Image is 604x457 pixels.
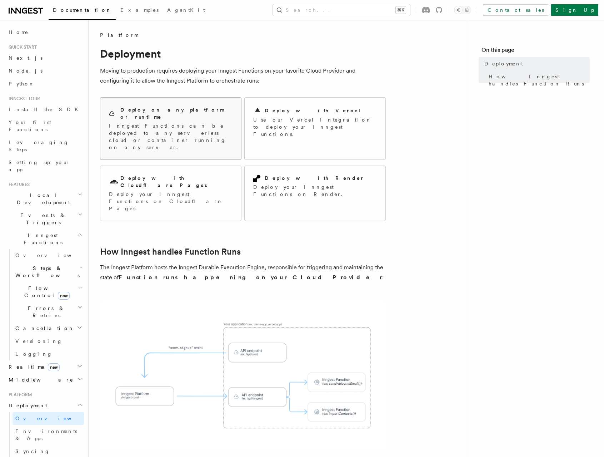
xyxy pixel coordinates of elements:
a: AgentKit [163,2,209,19]
span: Examples [120,7,159,13]
span: Inngest tour [6,96,40,102]
span: AgentKit [167,7,205,13]
button: Realtimenew [6,360,84,373]
a: Overview [13,412,84,425]
a: Setting up your app [6,156,84,176]
button: Cancellation [13,322,84,335]
span: Middleware [6,376,74,383]
span: Home [9,29,29,36]
a: Next.js [6,51,84,64]
p: Moving to production requires deploying your Inngest Functions on your favorite Cloud Provider an... [100,66,386,86]
a: Deployment [481,57,590,70]
a: Deploy with Cloudflare PagesDeploy your Inngest Functions on Cloudflare Pages. [100,166,241,221]
strong: Function runs happening on your Cloud Provider [119,274,382,281]
a: Home [6,26,84,39]
a: Deploy on any platform or runtimeInngest Functions can be deployed to any serverless cloud or con... [100,97,241,160]
h2: Deploy with Cloudflare Pages [120,175,233,189]
span: Environments & Apps [15,428,77,441]
a: Environments & Apps [13,425,84,445]
h2: Deploy on any platform or runtime [120,106,233,121]
p: Deploy your Inngest Functions on Cloudflare Pages. [109,191,233,212]
a: Examples [116,2,163,19]
span: Platform [6,392,32,398]
button: Deployment [6,399,84,412]
a: Logging [13,348,84,360]
span: Platform [100,31,138,39]
span: Deployment [6,402,47,409]
span: Syncing [15,448,50,454]
span: Local Development [6,192,78,206]
span: Events & Triggers [6,212,78,226]
button: Middleware [6,373,84,386]
button: Search...⌘K [273,4,410,16]
a: How Inngest handles Function Runs [100,247,241,257]
button: Inngest Functions [6,229,84,249]
span: new [58,292,70,300]
span: How Inngest handles Function Runs [489,73,590,87]
h2: Deploy with Vercel [265,107,361,114]
span: new [48,363,60,371]
span: Realtime [6,363,60,370]
p: Inngest Functions can be deployed to any serverless cloud or container running on any server. [109,122,233,151]
div: Inngest Functions [6,249,84,360]
span: Deployment [484,60,523,67]
a: Contact sales [483,4,548,16]
span: Errors & Retries [13,305,78,319]
a: Python [6,77,84,90]
svg: Cloudflare [109,177,119,187]
button: Flow Controlnew [13,282,84,302]
span: Setting up your app [9,159,70,172]
span: Logging [15,351,53,357]
p: The Inngest Platform hosts the Inngest Durable Execution Engine, responsible for triggering and m... [100,262,386,282]
h2: Deploy with Render [265,175,364,182]
button: Toggle dark mode [454,6,471,14]
span: Flow Control [13,285,79,299]
a: Documentation [49,2,116,20]
h4: On this page [481,46,590,57]
a: Leveraging Steps [6,136,84,156]
img: The Inngest Platform communicates with your deployed Inngest Functions by sending requests to you... [100,301,386,450]
span: Your first Functions [9,119,51,132]
span: Features [6,182,30,187]
span: Inngest Functions [6,232,77,246]
span: Cancellation [13,325,74,332]
button: Steps & Workflows [13,262,84,282]
span: Install the SDK [9,107,83,112]
a: Install the SDK [6,103,84,116]
a: Overview [13,249,84,262]
a: Node.js [6,64,84,77]
span: Overview [15,416,89,421]
span: Versioning [15,338,63,344]
span: Node.js [9,68,43,74]
a: Your first Functions [6,116,84,136]
a: How Inngest handles Function Runs [486,70,590,90]
span: Quick start [6,44,37,50]
p: Use our Vercel Integration to deploy your Inngest Functions. [253,116,377,138]
p: Deploy your Inngest Functions on Render. [253,183,377,198]
a: Sign Up [551,4,598,16]
span: Overview [15,252,89,258]
span: Next.js [9,55,43,61]
button: Local Development [6,189,84,209]
a: Deploy with RenderDeploy your Inngest Functions on Render. [244,166,386,221]
span: Leveraging Steps [9,139,69,152]
button: Events & Triggers [6,209,84,229]
kbd: ⌘K [396,6,406,14]
a: Versioning [13,335,84,348]
button: Errors & Retries [13,302,84,322]
h1: Deployment [100,47,386,60]
span: Python [9,81,35,87]
a: Deploy with VercelUse our Vercel Integration to deploy your Inngest Functions. [244,97,386,160]
span: Documentation [53,7,112,13]
span: Steps & Workflows [13,265,80,279]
